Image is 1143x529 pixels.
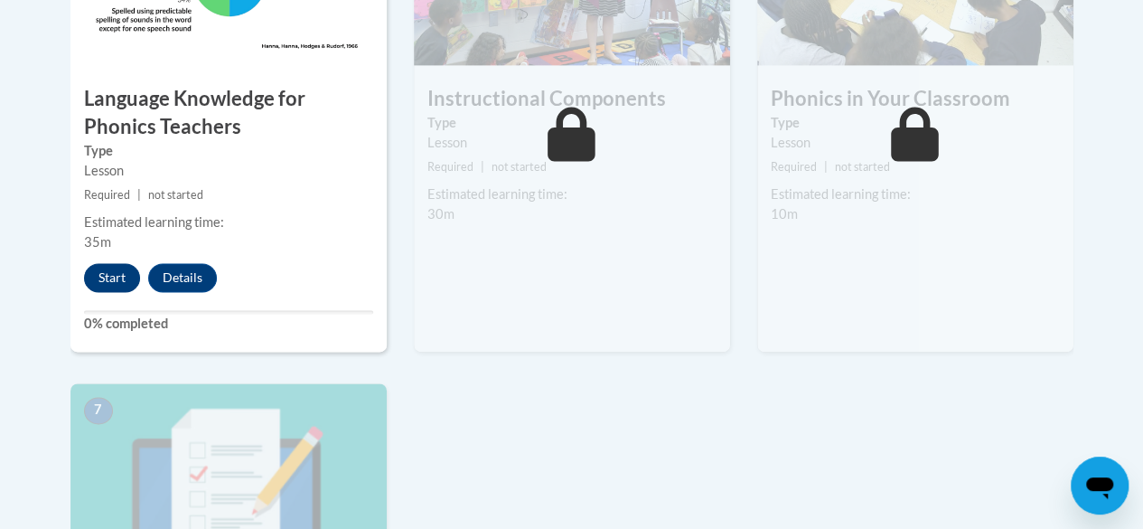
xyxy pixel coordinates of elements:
span: not started [148,188,203,202]
span: 7 [84,397,113,424]
div: Estimated learning time: [84,213,373,232]
span: not started [835,160,890,174]
span: 10m [771,206,798,222]
label: Type [84,141,373,161]
label: Type [427,113,717,133]
button: Details [148,263,217,292]
button: Start [84,263,140,292]
h3: Instructional Components [414,85,730,113]
div: Lesson [771,133,1060,153]
span: not started [492,160,547,174]
h3: Phonics in Your Classroom [757,85,1073,113]
span: | [824,160,828,174]
span: Required [771,160,817,174]
div: Estimated learning time: [427,184,717,204]
div: Lesson [84,161,373,181]
span: | [481,160,484,174]
span: Required [427,160,473,174]
label: Type [771,113,1060,133]
div: Lesson [427,133,717,153]
div: Estimated learning time: [771,184,1060,204]
label: 0% completed [84,314,373,334]
h3: Language Knowledge for Phonics Teachers [70,85,387,141]
iframe: Button to launch messaging window [1071,457,1129,515]
span: Required [84,188,130,202]
span: 30m [427,206,454,222]
span: | [137,188,141,202]
span: 35m [84,234,111,250]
